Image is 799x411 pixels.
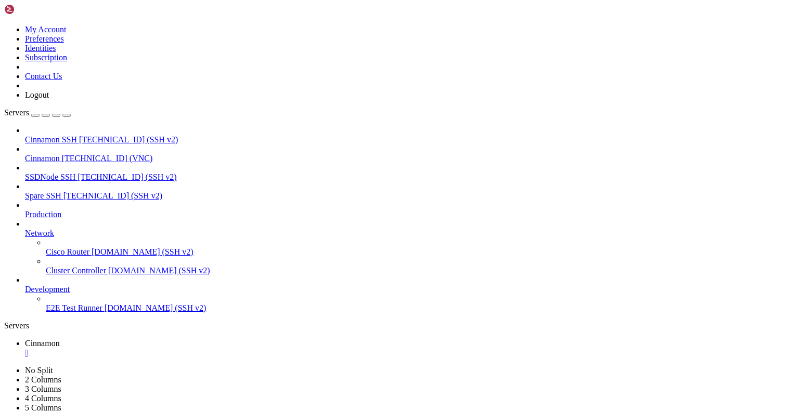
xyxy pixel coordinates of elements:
[46,266,106,275] span: Cluster Controller
[25,191,61,200] span: Spare SSH
[46,247,89,256] span: Cisco Router
[62,154,153,163] span: [TECHNICAL_ID] (VNC)
[79,135,178,144] span: [TECHNICAL_ID] (SSH v2)
[25,126,795,144] li: Cinnamon SSH [TECHNICAL_ID] (SSH v2)
[25,275,795,313] li: Development
[46,303,102,312] span: E2E Test Runner
[46,303,795,313] a: E2E Test Runner [DOMAIN_NAME] (SSH v2)
[25,34,64,43] a: Preferences
[25,25,67,34] a: My Account
[25,339,60,348] span: Cinnamon
[46,294,795,313] li: E2E Test Runner [DOMAIN_NAME] (SSH v2)
[25,375,61,384] a: 2 Columns
[25,135,795,144] a: Cinnamon SSH [TECHNICAL_ID] (SSH v2)
[25,229,795,238] a: Network
[46,238,795,257] li: Cisco Router [DOMAIN_NAME] (SSH v2)
[63,191,162,200] span: [TECHNICAL_ID] (SSH v2)
[25,135,77,144] span: Cinnamon SSH
[25,154,795,163] a: Cinnamon [TECHNICAL_ID] (VNC)
[25,219,795,275] li: Network
[25,348,795,357] a: 
[4,321,795,330] div: Servers
[25,144,795,163] li: Cinnamon [TECHNICAL_ID] (VNC)
[25,173,795,182] a: SSDNode SSH [TECHNICAL_ID] (SSH v2)
[46,247,795,257] a: Cisco Router [DOMAIN_NAME] (SSH v2)
[25,201,795,219] li: Production
[25,90,49,99] a: Logout
[105,303,207,312] span: [DOMAIN_NAME] (SSH v2)
[46,266,795,275] a: Cluster Controller [DOMAIN_NAME] (SSH v2)
[4,108,71,117] a: Servers
[92,247,194,256] span: [DOMAIN_NAME] (SSH v2)
[108,266,210,275] span: [DOMAIN_NAME] (SSH v2)
[25,44,56,52] a: Identities
[78,173,176,181] span: [TECHNICAL_ID] (SSH v2)
[25,173,75,181] span: SSDNode SSH
[25,191,795,201] a: Spare SSH [TECHNICAL_ID] (SSH v2)
[25,385,61,393] a: 3 Columns
[25,210,61,219] span: Production
[25,285,70,294] span: Development
[25,182,795,201] li: Spare SSH [TECHNICAL_ID] (SSH v2)
[4,108,29,117] span: Servers
[25,210,795,219] a: Production
[25,285,795,294] a: Development
[25,154,60,163] span: Cinnamon
[25,72,62,81] a: Contact Us
[25,339,795,357] a: Cinnamon
[25,53,67,62] a: Subscription
[25,163,795,182] li: SSDNode SSH [TECHNICAL_ID] (SSH v2)
[46,257,795,275] li: Cluster Controller [DOMAIN_NAME] (SSH v2)
[4,4,64,15] img: Shellngn
[25,229,54,237] span: Network
[25,366,53,375] a: No Split
[25,394,61,403] a: 4 Columns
